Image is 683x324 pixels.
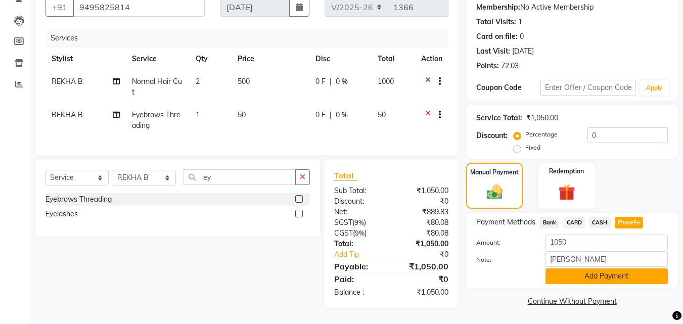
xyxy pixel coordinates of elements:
div: Card on file: [476,31,518,42]
span: Payment Methods [476,217,535,227]
div: ₹1,050.00 [391,239,456,249]
span: 0 F [315,110,326,120]
div: Sub Total: [327,186,391,196]
div: 1 [518,17,522,27]
span: REKHA B [52,110,83,119]
img: _gift.svg [553,182,580,203]
span: 1 [196,110,200,119]
input: Amount [545,235,668,250]
div: ₹1,050.00 [526,113,558,123]
span: SGST [334,218,352,227]
span: Bank [539,217,559,228]
div: Points: [476,61,499,71]
div: 0 [520,31,524,42]
span: 0 % [336,76,348,87]
div: ₹1,050.00 [391,260,456,272]
div: Balance : [327,287,391,298]
span: REKHA B [52,77,83,86]
div: [DATE] [512,46,534,57]
span: Normal Hair Cut [132,77,182,97]
div: Net: [327,207,391,217]
span: 9% [355,229,365,237]
div: Total: [327,239,391,249]
div: Eyelashes [45,209,78,219]
div: Services [47,29,456,48]
th: Price [232,48,309,70]
span: 50 [378,110,386,119]
th: Disc [309,48,372,70]
div: ( ) [327,217,391,228]
a: Add Tip [327,249,402,260]
label: Note: [469,255,537,264]
div: ₹80.08 [391,217,456,228]
div: No Active Membership [476,2,668,13]
div: ₹80.08 [391,228,456,239]
div: Membership: [476,2,520,13]
label: Amount: [469,238,537,247]
span: | [330,110,332,120]
div: ₹1,050.00 [391,287,456,298]
div: Service Total: [476,113,522,123]
span: 0 F [315,76,326,87]
input: Search or Scan [184,169,296,185]
label: Fixed [525,143,540,152]
th: Stylist [45,48,126,70]
a: Continue Without Payment [468,296,676,307]
span: 2 [196,77,200,86]
div: Payable: [327,260,391,272]
span: Total [334,170,357,181]
th: Service [126,48,189,70]
span: PhonePe [615,217,644,228]
div: Paid: [327,273,391,285]
div: 72.03 [501,61,519,71]
span: | [330,76,332,87]
div: ₹0 [402,249,457,260]
th: Total [372,48,416,70]
th: Action [415,48,448,70]
span: CGST [334,228,353,238]
div: Eyebrows Threading [45,194,112,205]
span: 9% [354,218,364,226]
div: ₹0 [391,273,456,285]
span: CARD [563,217,585,228]
div: ₹1,050.00 [391,186,456,196]
input: Add Note [545,251,668,267]
button: Add Payment [545,268,668,284]
input: Enter Offer / Coupon Code [540,80,636,96]
th: Qty [190,48,232,70]
div: ( ) [327,228,391,239]
div: Discount: [327,196,391,207]
span: 0 % [336,110,348,120]
span: 1000 [378,77,394,86]
img: _cash.svg [482,183,508,201]
label: Manual Payment [470,168,519,177]
label: Percentage [525,130,558,139]
span: Eyebrows Threading [132,110,180,130]
span: CASH [589,217,611,228]
div: ₹0 [391,196,456,207]
button: Apply [640,80,669,96]
div: Discount: [476,130,508,141]
div: ₹889.83 [391,207,456,217]
span: 50 [238,110,246,119]
div: Total Visits: [476,17,516,27]
div: Coupon Code [476,82,540,93]
label: Redemption [549,167,584,176]
span: 500 [238,77,250,86]
div: Last Visit: [476,46,510,57]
